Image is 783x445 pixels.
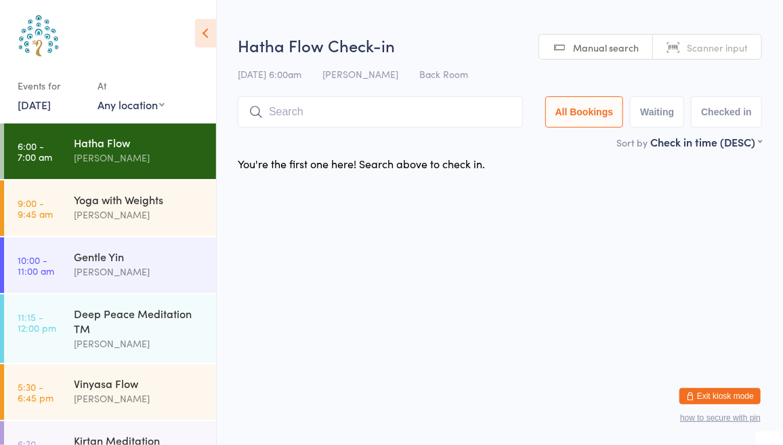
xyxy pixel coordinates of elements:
span: [DATE] 6:00am [238,67,301,81]
h2: Hatha Flow Check-in [238,34,762,56]
span: Scanner input [687,41,748,54]
div: At [98,75,165,97]
a: [DATE] [18,97,51,112]
button: All Bookings [545,96,624,128]
img: Australian School of Meditation & Yoga [14,10,64,61]
a: 5:30 -6:45 pmVinyasa Flow[PERSON_NAME] [4,364,216,420]
div: Hatha Flow [74,135,205,150]
a: 9:00 -9:45 amYoga with Weights[PERSON_NAME] [4,180,216,236]
div: Yoga with Weights [74,192,205,207]
div: You're the first one here! Search above to check in. [238,156,485,171]
div: Deep Peace Meditation TM [74,306,205,336]
a: 6:00 -7:00 amHatha Flow[PERSON_NAME] [4,123,216,179]
div: Vinyasa Flow [74,376,205,391]
label: Sort by [616,136,648,149]
button: Exit kiosk mode [679,388,761,404]
div: [PERSON_NAME] [74,264,205,279]
div: [PERSON_NAME] [74,391,205,406]
span: [PERSON_NAME] [322,67,398,81]
span: Back Room [419,67,468,81]
time: 5:30 - 6:45 pm [18,381,54,403]
time: 6:00 - 7:00 am [18,140,52,162]
div: Any location [98,97,165,112]
div: [PERSON_NAME] [74,150,205,166]
a: 11:15 -12:00 pmDeep Peace Meditation TM[PERSON_NAME] [4,294,216,363]
div: Check in time (DESC) [650,134,762,149]
button: Waiting [630,96,684,128]
div: [PERSON_NAME] [74,336,205,351]
div: Events for [18,75,84,97]
time: 10:00 - 11:00 am [18,254,54,276]
div: [PERSON_NAME] [74,207,205,222]
a: 10:00 -11:00 amGentle Yin[PERSON_NAME] [4,237,216,293]
time: 9:00 - 9:45 am [18,197,53,219]
button: Checked in [691,96,762,128]
time: 11:15 - 12:00 pm [18,311,56,333]
button: how to secure with pin [680,413,761,423]
span: Manual search [573,41,639,54]
input: Search [238,96,523,128]
div: Gentle Yin [74,249,205,264]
